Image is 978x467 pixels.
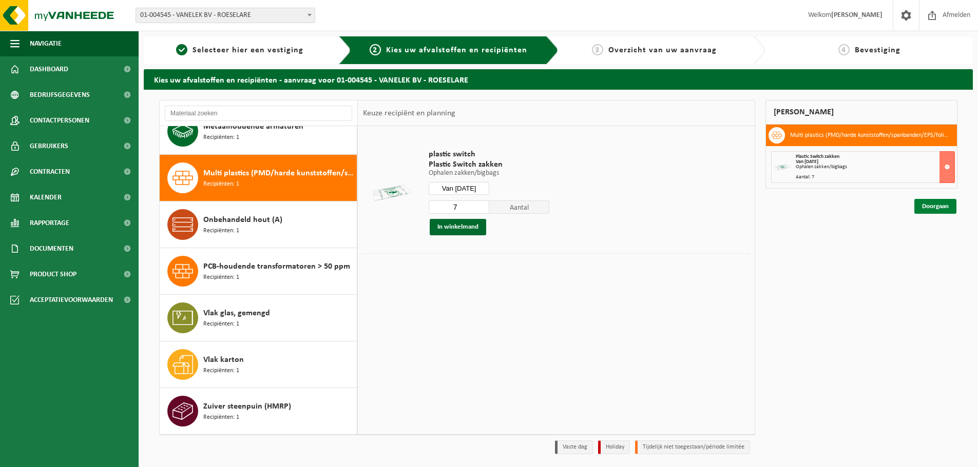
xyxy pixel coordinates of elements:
[429,149,549,159] span: plastic switch
[203,167,354,179] span: Multi plastics (PMD/harde kunststoffen/spanbanden/EPS/folie naturel/folie gemengd)
[203,214,282,226] span: Onbehandeld hout (A)
[386,46,527,54] span: Kies uw afvalstoffen en recipiënten
[203,307,270,319] span: Vlak glas, gemengd
[203,226,239,236] span: Recipiënten: 1
[855,46,900,54] span: Bevestiging
[203,319,239,329] span: Recipiënten: 1
[193,46,303,54] span: Selecteer hier een vestiging
[831,11,883,19] strong: [PERSON_NAME]
[203,273,239,282] span: Recipiënten: 1
[796,159,818,165] strong: Van [DATE]
[203,179,239,189] span: Recipiënten: 1
[149,44,331,56] a: 1Selecteer hier een vestiging
[598,440,630,454] li: Holiday
[790,127,949,144] h3: Multi plastics (PMD/harde kunststoffen/spanbanden/EPS/folie naturel/folie gemengd)
[30,133,68,159] span: Gebruikers
[555,440,593,454] li: Vaste dag
[30,82,90,108] span: Bedrijfsgegevens
[592,44,603,55] span: 3
[30,31,62,56] span: Navigatie
[203,413,239,422] span: Recipiënten: 1
[430,219,486,235] button: In winkelmand
[203,366,239,376] span: Recipiënten: 1
[30,236,73,261] span: Documenten
[429,182,489,195] input: Selecteer datum
[136,8,315,23] span: 01-004545 - VANELEK BV - ROESELARE
[429,170,549,177] p: Ophalen zakken/bigbags
[914,199,956,214] a: Doorgaan
[30,108,89,133] span: Contactpersonen
[160,341,357,388] button: Vlak karton Recipiënten: 1
[30,185,62,210] span: Kalender
[203,400,291,413] span: Zuiver steenpuin (HMRP)
[160,201,357,248] button: Onbehandeld hout (A) Recipiënten: 1
[358,100,461,126] div: Keuze recipiënt en planning
[796,175,954,180] div: Aantal: 7
[160,295,357,341] button: Vlak glas, gemengd Recipiënten: 1
[796,165,954,170] div: Ophalen zakken/bigbags
[160,108,357,155] button: Metaalhoudende armaturen Recipiënten: 1
[160,388,357,434] button: Zuiver steenpuin (HMRP) Recipiënten: 1
[160,155,357,201] button: Multi plastics (PMD/harde kunststoffen/spanbanden/EPS/folie naturel/folie gemengd) Recipiënten: 1
[165,106,352,121] input: Materiaal zoeken
[144,69,973,89] h2: Kies uw afvalstoffen en recipiënten - aanvraag voor 01-004545 - VANELEK BV - ROESELARE
[30,210,69,236] span: Rapportage
[608,46,717,54] span: Overzicht van uw aanvraag
[176,44,187,55] span: 1
[30,261,76,287] span: Product Shop
[203,260,350,273] span: PCB-houdende transformatoren > 50 ppm
[203,120,303,133] span: Metaalhoudende armaturen
[635,440,750,454] li: Tijdelijk niet toegestaan/période limitée
[30,159,70,185] span: Contracten
[203,133,239,143] span: Recipiënten: 1
[160,248,357,295] button: PCB-houdende transformatoren > 50 ppm Recipiënten: 1
[203,354,244,366] span: Vlak karton
[30,287,113,313] span: Acceptatievoorwaarden
[838,44,850,55] span: 4
[765,100,957,125] div: [PERSON_NAME]
[136,8,315,23] span: 01-004545 - VANELEK BV - ROESELARE
[429,159,549,170] span: Plastic Switch zakken
[30,56,68,82] span: Dashboard
[796,154,839,159] span: Plastic Switch zakken
[489,200,550,214] span: Aantal
[370,44,381,55] span: 2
